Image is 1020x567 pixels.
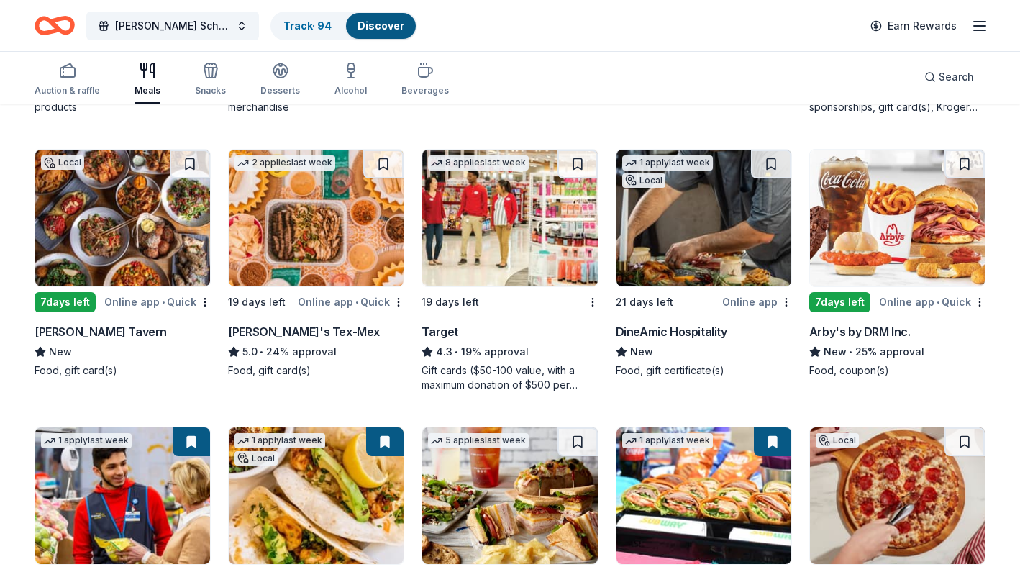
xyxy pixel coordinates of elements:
[616,323,727,340] div: DineAmic Hospitality
[234,451,278,466] div: Local
[334,85,367,96] div: Alcohol
[722,293,792,311] div: Online app
[401,56,449,104] button: Beverages
[809,323,911,340] div: Arby's by DRM Inc.
[622,173,665,188] div: Local
[41,155,84,170] div: Local
[455,346,459,358] span: •
[234,433,325,448] div: 1 apply last week
[810,150,985,286] img: Image for Arby's by DRM Inc.
[234,155,335,171] div: 2 applies last week
[630,343,653,360] span: New
[422,150,597,286] img: Image for Target
[41,433,132,448] div: 1 apply last week
[422,323,458,340] div: Target
[195,56,226,104] button: Snacks
[824,343,847,360] span: New
[355,296,358,308] span: •
[283,19,332,32] a: Track· 94
[49,343,72,360] span: New
[428,433,529,448] div: 5 applies last week
[135,56,160,104] button: Meals
[228,323,380,340] div: [PERSON_NAME]'s Tex-Mex
[422,343,598,360] div: 19% approval
[298,293,404,311] div: Online app Quick
[35,56,100,104] button: Auction & raffle
[104,293,211,311] div: Online app Quick
[260,346,264,358] span: •
[913,63,985,91] button: Search
[616,427,791,564] img: Image for Subway
[622,433,713,448] div: 1 apply last week
[35,292,96,312] div: 7 days left
[816,433,859,448] div: Local
[195,85,226,96] div: Snacks
[939,68,974,86] span: Search
[862,13,965,39] a: Earn Rewards
[849,346,852,358] span: •
[229,150,404,286] img: Image for Chuy's Tex-Mex
[809,149,985,378] a: Image for Arby's by DRM Inc.7days leftOnline app•QuickArby's by DRM Inc.New•25% approvalFood, cou...
[422,149,598,392] a: Image for Target8 applieslast week19 days leftTarget4.3•19% approvalGift cards ($50-100 value, wi...
[810,427,985,564] img: Image for Home Run Inn Pizza
[358,19,404,32] a: Discover
[35,363,211,378] div: Food, gift card(s)
[228,294,286,311] div: 19 days left
[401,85,449,96] div: Beverages
[616,150,791,286] img: Image for DineAmic Hospitality
[270,12,417,40] button: Track· 94Discover
[35,427,210,564] img: Image for Walmart
[86,12,259,40] button: [PERSON_NAME] Scholarship Fundraiser
[35,149,211,378] a: Image for Pierce TavernLocal7days leftOnline app•Quick[PERSON_NAME] TavernNewFood, gift card(s)
[229,427,404,564] img: Image for Colonial Cafe
[428,155,529,171] div: 8 applies last week
[879,293,985,311] div: Online app Quick
[35,150,210,286] img: Image for Pierce Tavern
[162,296,165,308] span: •
[115,17,230,35] span: [PERSON_NAME] Scholarship Fundraiser
[622,155,713,171] div: 1 apply last week
[809,343,985,360] div: 25% approval
[422,363,598,392] div: Gift cards ($50-100 value, with a maximum donation of $500 per year)
[937,296,939,308] span: •
[616,363,792,378] div: Food, gift certificate(s)
[242,343,258,360] span: 5.0
[35,9,75,42] a: Home
[260,56,300,104] button: Desserts
[228,149,404,378] a: Image for Chuy's Tex-Mex2 applieslast week19 days leftOnline app•Quick[PERSON_NAME]'s Tex-Mex5.0•...
[260,85,300,96] div: Desserts
[422,427,597,564] img: Image for McAlister's Deli
[228,363,404,378] div: Food, gift card(s)
[135,85,160,96] div: Meals
[35,323,167,340] div: [PERSON_NAME] Tavern
[436,343,452,360] span: 4.3
[809,292,870,312] div: 7 days left
[334,56,367,104] button: Alcohol
[616,294,673,311] div: 21 days left
[616,149,792,378] a: Image for DineAmic Hospitality1 applylast weekLocal21 days leftOnline appDineAmic HospitalityNewF...
[422,294,479,311] div: 19 days left
[809,363,985,378] div: Food, coupon(s)
[35,85,100,96] div: Auction & raffle
[228,343,404,360] div: 24% approval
